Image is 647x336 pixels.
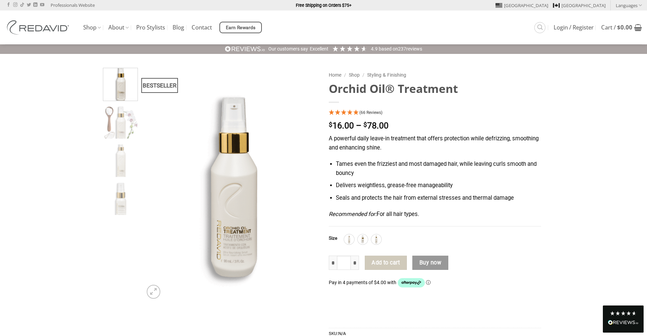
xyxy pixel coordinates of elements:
span: 4.9 [371,46,379,52]
a: Follow on Facebook [6,3,11,7]
em: Recommended for: [329,211,377,217]
h1: Orchid Oil® Treatment [329,81,541,96]
input: Increase quantity of Orchid Oil® Treatment [351,256,359,270]
a: Blog [173,21,184,34]
div: Read All Reviews [603,305,644,333]
span: 237 [398,46,406,52]
img: REDAVID Orchid Oil Treatment 90ml [143,68,319,302]
a: Follow on LinkedIn [33,3,37,7]
li: Seals and protects the hair from external stresses and thermal damage [336,194,541,203]
label: Size [329,236,337,241]
a: Follow on Twitter [27,3,31,7]
div: 4.92 Stars [332,45,367,52]
img: REDAVID Orchid Oil Treatment 250ml [103,144,138,179]
span: N/A [338,331,346,336]
img: REDAVID Orchid Oil Treatment 90ml [103,106,138,141]
a: Shop [349,72,360,78]
li: Delivers weightless, grease-free manageability [336,181,541,190]
a: Follow on TikTok [20,3,24,7]
span: reviews [406,46,422,52]
img: 30ml [358,235,367,244]
img: REDAVID Salon Products | United States [5,20,73,35]
span: Cart / [601,25,632,30]
p: For all hair types. [329,210,541,219]
div: 4.95 Stars - 66 Reviews [329,108,541,118]
span: / [344,72,346,78]
a: About [108,21,129,34]
span: Login / Register [554,25,594,30]
img: 250ml [345,235,354,244]
bdi: 16.00 [329,121,354,131]
a: Pro Stylists [136,21,165,34]
span: – [356,121,361,131]
div: Read All Reviews [608,319,639,328]
a: Login / Register [554,21,594,34]
div: Excellent [310,46,328,53]
strong: Free Shipping on Orders $75+ [296,3,352,8]
span: $ [363,122,367,128]
a: Zoom [147,285,160,298]
img: 90ml [372,235,381,244]
button: Add to cart [365,256,407,270]
a: Follow on Instagram [13,3,17,7]
a: [GEOGRAPHIC_DATA] [496,0,548,11]
span: Pay in 4 payments of $4.00 with [329,280,397,285]
input: Product quantity [337,256,351,270]
a: Languages [616,0,642,10]
span: Based on [379,46,398,52]
span: Earn Rewards [226,24,256,32]
bdi: 78.00 [363,121,389,131]
iframe: Secure payment input frame [329,300,541,308]
img: REVIEWS.io [225,46,265,52]
a: Follow on YouTube [40,3,44,7]
a: Styling & Finishing [367,72,406,78]
nav: Breadcrumb [329,71,541,79]
a: Earn Rewards [219,22,262,33]
span: $ [617,23,621,31]
img: REDAVID Orchid Oil Treatment 30ml [103,183,138,217]
div: Our customers say [268,46,308,53]
img: REVIEWS.io [608,320,639,325]
a: Home [329,72,341,78]
a: Contact [192,21,212,34]
div: 4.8 Stars [610,311,637,316]
img: REDAVID Orchid Oil Treatment 90ml [103,66,138,101]
a: Shop [83,21,101,34]
a: Search [534,22,545,33]
a: [GEOGRAPHIC_DATA] [553,0,606,11]
p: A powerful daily leave-in treatment that offers protection while defrizzing, smoothing and enhanc... [329,134,541,152]
button: Buy now [412,256,448,270]
bdi: 0.00 [617,23,632,31]
span: / [362,72,364,78]
input: Reduce quantity of Orchid Oil® Treatment [329,256,337,270]
span: (66 Reviews) [359,110,382,115]
a: Information - Opens a dialog [426,280,431,285]
span: $ [329,122,333,128]
a: View cart [601,20,642,35]
li: Tames even the frizziest and most damaged hair, while leaving curls smooth and bouncy [336,160,541,178]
